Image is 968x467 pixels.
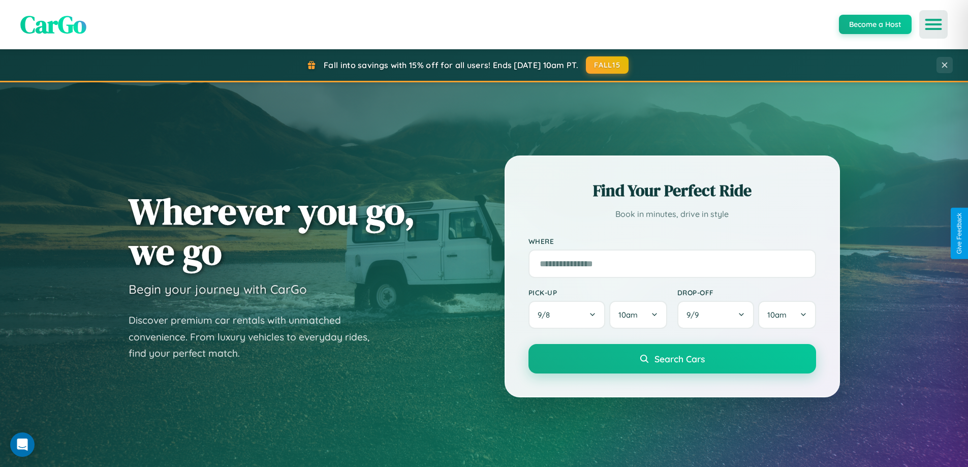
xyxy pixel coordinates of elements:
div: Open Intercom Messenger [10,432,35,457]
span: Fall into savings with 15% off for all users! Ends [DATE] 10am PT. [324,60,578,70]
span: 10am [767,310,787,320]
label: Drop-off [677,288,816,297]
h3: Begin your journey with CarGo [129,282,307,297]
label: Where [528,237,816,245]
h1: Wherever you go, we go [129,191,415,271]
p: Book in minutes, drive in style [528,207,816,222]
p: Discover premium car rentals with unmatched convenience. From luxury vehicles to everyday rides, ... [129,312,383,362]
span: 9 / 8 [538,310,555,320]
button: 10am [609,301,667,329]
button: Become a Host [839,15,912,34]
button: 9/8 [528,301,606,329]
span: 9 / 9 [686,310,704,320]
button: 9/9 [677,301,755,329]
span: CarGo [20,8,86,41]
button: Open menu [919,10,948,39]
label: Pick-up [528,288,667,297]
span: 10am [618,310,638,320]
span: Search Cars [654,353,705,364]
button: FALL15 [586,56,629,74]
h2: Find Your Perfect Ride [528,179,816,202]
button: Search Cars [528,344,816,373]
button: 10am [758,301,816,329]
div: Give Feedback [956,213,963,254]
